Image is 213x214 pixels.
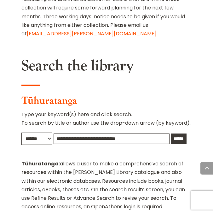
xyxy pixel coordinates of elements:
h3: Tūhuratanga [21,95,192,110]
strong: Tūhuratanga: [21,160,60,167]
h2: Search the library [21,57,192,78]
a: [EMAIL_ADDRESS][PERSON_NAME][DOMAIN_NAME] [27,30,157,37]
p: Type your keyword(s) here and click search. To search by title or author use the drop-down arrow ... [21,110,192,132]
p: allows a user to make a comprehensive search of resources within the [PERSON_NAME] Library catalo... [21,159,192,211]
